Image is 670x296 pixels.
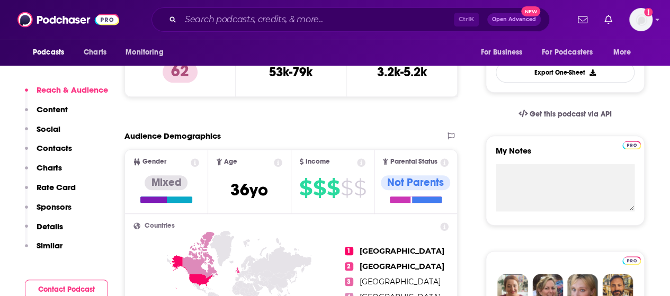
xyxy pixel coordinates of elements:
span: [GEOGRAPHIC_DATA] [360,262,444,271]
span: $ [340,180,352,196]
p: Content [37,104,68,114]
p: Contacts [37,143,72,153]
span: [GEOGRAPHIC_DATA] [360,246,444,256]
button: Contacts [25,143,72,163]
button: Open AdvancedNew [487,13,541,26]
button: open menu [118,42,177,62]
a: Pro website [622,139,641,149]
p: Details [37,221,63,231]
a: Pro website [622,255,641,265]
label: My Notes [496,146,635,164]
span: $ [299,180,311,196]
button: open menu [25,42,78,62]
span: Podcasts [33,45,64,60]
p: Social [37,124,60,134]
span: $ [312,180,325,196]
button: Social [25,124,60,143]
span: 2 [345,262,353,271]
img: Podchaser Pro [622,141,641,149]
span: 3 [345,277,353,286]
input: Search podcasts, credits, & more... [181,11,454,28]
p: Charts [37,163,62,173]
a: Show notifications dropdown [574,11,592,29]
button: Sponsors [25,202,72,221]
img: Podchaser Pro [622,256,641,265]
button: Show profile menu [629,8,653,31]
span: [GEOGRAPHIC_DATA] [360,277,441,286]
span: 1 [345,247,353,255]
button: Similar [25,240,62,260]
h2: Audience Demographics [124,131,221,141]
span: Open Advanced [492,17,536,22]
span: For Business [480,45,522,60]
img: Podchaser - Follow, Share and Rate Podcasts [17,10,119,30]
div: Not Parents [381,175,450,190]
p: Sponsors [37,202,72,212]
button: Rate Card [25,182,76,202]
p: Rate Card [37,182,76,192]
span: Parental Status [390,158,437,165]
button: Reach & Audience [25,85,108,104]
span: Income [306,158,330,165]
span: More [613,45,631,60]
button: Charts [25,163,62,182]
span: $ [353,180,365,196]
div: Mixed [145,175,187,190]
button: open menu [473,42,535,62]
span: Logged in as WPubPR1 [629,8,653,31]
h3: 53k-79k [269,64,312,80]
p: Reach & Audience [37,85,108,95]
span: Monitoring [126,45,163,60]
span: New [521,6,540,16]
button: open menu [535,42,608,62]
svg: Add a profile image [644,8,653,16]
h3: 3.2k-5.2k [377,64,427,80]
p: Similar [37,240,62,250]
span: Ctrl K [454,13,479,26]
span: Get this podcast via API [530,110,612,119]
img: User Profile [629,8,653,31]
a: Charts [77,42,113,62]
button: Export One-Sheet [496,62,635,83]
button: Content [25,104,68,124]
span: Age [224,158,237,165]
span: Countries [145,222,175,229]
div: Search podcasts, credits, & more... [151,7,550,32]
span: Gender [142,158,166,165]
button: Details [25,221,63,241]
p: 62 [163,61,198,83]
span: Charts [84,45,106,60]
button: open menu [606,42,645,62]
a: Get this podcast via API [510,101,620,127]
span: $ [326,180,339,196]
a: Show notifications dropdown [600,11,617,29]
span: For Podcasters [542,45,593,60]
span: 36 yo [230,180,268,200]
